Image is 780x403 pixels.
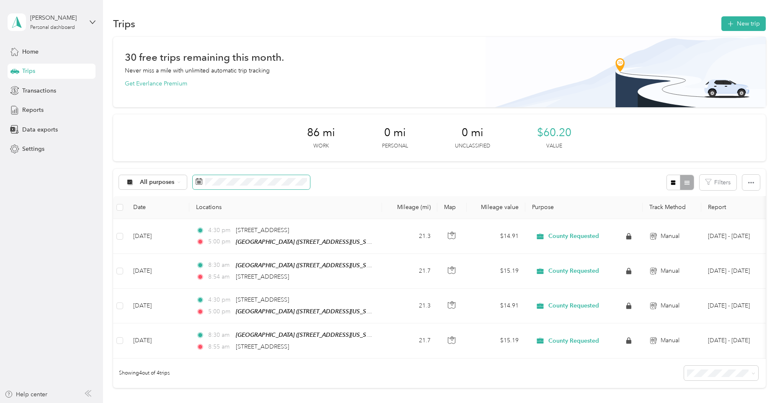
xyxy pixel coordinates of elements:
[546,142,562,150] p: Value
[127,323,189,358] td: [DATE]
[22,125,58,134] span: Data exports
[127,196,189,219] th: Date
[236,227,289,234] span: [STREET_ADDRESS]
[733,356,780,403] iframe: Everlance-gr Chat Button Frame
[661,336,679,345] span: Manual
[437,196,467,219] th: Map
[236,308,382,315] span: [GEOGRAPHIC_DATA] ([STREET_ADDRESS][US_STATE])
[208,295,232,305] span: 4:30 pm
[384,126,406,139] span: 0 mi
[22,106,44,114] span: Reports
[307,126,335,139] span: 86 mi
[661,232,679,241] span: Manual
[701,196,777,219] th: Report
[382,196,437,219] th: Mileage (mi)
[30,13,83,22] div: [PERSON_NAME]
[236,331,382,338] span: [GEOGRAPHIC_DATA] ([STREET_ADDRESS][US_STATE])
[236,238,382,245] span: [GEOGRAPHIC_DATA] ([STREET_ADDRESS][US_STATE])
[661,301,679,310] span: Manual
[208,307,232,316] span: 5:00 pm
[701,254,777,289] td: Jan 25 - Feb 7, 2025
[700,175,736,190] button: Filters
[313,142,329,150] p: Work
[208,261,232,270] span: 8:30 am
[127,219,189,254] td: [DATE]
[22,67,35,75] span: Trips
[486,37,766,107] img: Banner
[208,226,232,235] span: 4:30 pm
[382,254,437,289] td: 21.7
[467,254,525,289] td: $15.19
[701,219,777,254] td: Jan 25 - Feb 7, 2025
[236,273,289,280] span: [STREET_ADDRESS]
[236,296,289,303] span: [STREET_ADDRESS]
[643,196,701,219] th: Track Method
[140,179,175,185] span: All purposes
[236,343,289,350] span: [STREET_ADDRESS]
[467,196,525,219] th: Mileage value
[548,232,599,240] span: County Requested
[548,302,599,310] span: County Requested
[30,25,75,30] div: Personal dashboard
[127,254,189,289] td: [DATE]
[467,289,525,323] td: $14.91
[113,369,170,377] span: Showing 4 out of 4 trips
[208,237,232,246] span: 5:00 pm
[208,342,232,351] span: 8:55 am
[382,219,437,254] td: 21.3
[5,390,47,399] button: Help center
[701,289,777,323] td: Jan 25 - Feb 7, 2025
[189,196,382,219] th: Locations
[382,142,408,150] p: Personal
[462,126,483,139] span: 0 mi
[661,266,679,276] span: Manual
[455,142,490,150] p: Unclassified
[236,262,382,269] span: [GEOGRAPHIC_DATA] ([STREET_ADDRESS][US_STATE])
[22,145,44,153] span: Settings
[548,337,599,345] span: County Requested
[125,53,284,62] h1: 30 free trips remaining this month.
[208,272,232,282] span: 8:54 am
[382,289,437,323] td: 21.3
[701,323,777,358] td: Jan 25 - Feb 7, 2025
[22,47,39,56] span: Home
[22,86,56,95] span: Transactions
[537,126,571,139] span: $60.20
[721,16,766,31] button: New trip
[125,66,270,75] p: Never miss a mile with unlimited automatic trip tracking
[208,331,232,340] span: 8:30 am
[125,79,187,88] button: Get Everlance Premium
[113,19,135,28] h1: Trips
[525,196,643,219] th: Purpose
[548,267,599,275] span: County Requested
[127,289,189,323] td: [DATE]
[382,323,437,358] td: 21.7
[467,219,525,254] td: $14.91
[467,323,525,358] td: $15.19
